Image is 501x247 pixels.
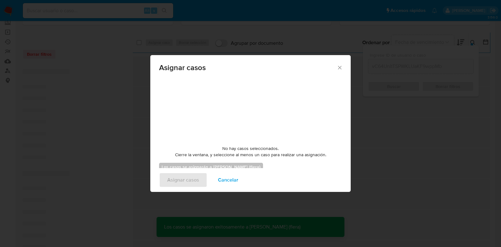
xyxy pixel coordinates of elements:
span: Cancelar [218,173,238,187]
b: Los casos se asignarán a [PERSON_NAME] (flera) [162,164,261,170]
button: Cerrar ventana [337,64,342,70]
div: assign-modal [150,55,351,192]
button: Cancelar [210,172,246,188]
span: Cierre la ventana, y seleccione al menos un caso para realizar una asignación. [175,152,326,158]
span: No hay casos seleccionados. [222,146,279,152]
img: yH5BAEAAAAALAAAAAABAAEAAAIBRAA7 [204,78,297,141]
span: Asignar casos [159,64,337,71]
